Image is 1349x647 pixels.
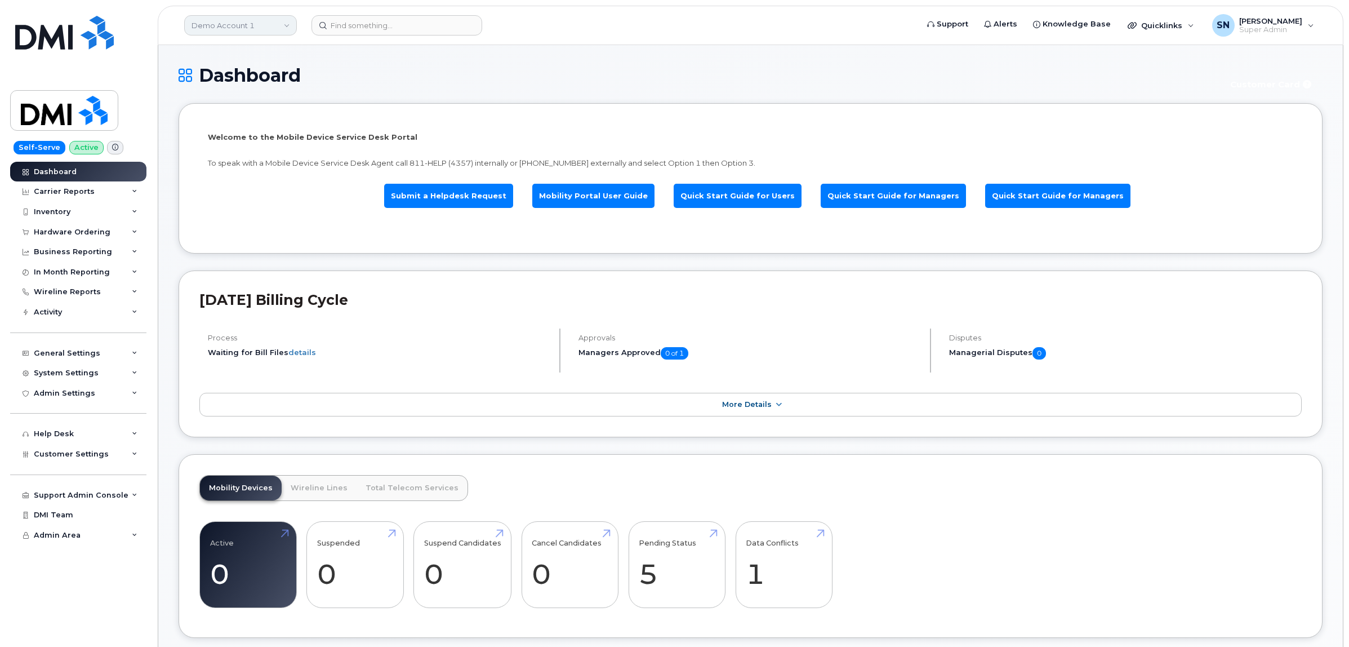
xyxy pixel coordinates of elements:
[821,184,966,208] a: Quick Start Guide for Managers
[639,528,715,602] a: Pending Status 5
[949,347,1302,360] h5: Managerial Disputes
[208,158,1293,169] p: To speak with a Mobile Device Service Desk Agent call 811-HELP (4357) internally or [PHONE_NUMBER...
[746,528,822,602] a: Data Conflicts 1
[200,476,282,500] a: Mobility Devices
[282,476,357,500] a: Wireline Lines
[208,347,550,358] li: Waiting for Bill Files
[1221,74,1323,94] button: Customer Card
[384,184,513,208] a: Submit a Helpdesk Request
[532,184,655,208] a: Mobility Portal User Guide
[357,476,468,500] a: Total Telecom Services
[1032,347,1046,360] span: 0
[208,334,550,342] h4: Process
[199,291,1302,308] h2: [DATE] Billing Cycle
[424,528,501,602] a: Suspend Candidates 0
[179,65,1216,85] h1: Dashboard
[317,528,393,602] a: Suspended 0
[210,528,286,602] a: Active 0
[532,528,608,602] a: Cancel Candidates 0
[578,347,920,360] h5: Managers Approved
[985,184,1130,208] a: Quick Start Guide for Managers
[722,400,772,409] span: More Details
[674,184,802,208] a: Quick Start Guide for Users
[578,334,920,342] h4: Approvals
[949,334,1302,342] h4: Disputes
[661,347,688,360] span: 0 of 1
[288,348,316,357] a: details
[208,132,1293,143] p: Welcome to the Mobile Device Service Desk Portal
